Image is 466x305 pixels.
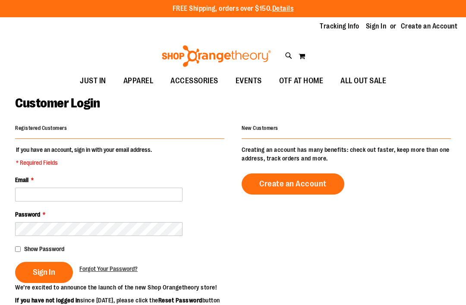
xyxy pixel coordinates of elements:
[79,265,138,272] span: Forgot Your Password?
[236,71,262,91] span: EVENTS
[401,22,458,31] a: Create an Account
[15,283,233,292] p: We’re excited to announce the launch of the new Shop Orangetheory store!
[123,71,154,91] span: APPAREL
[33,267,55,277] span: Sign In
[15,262,73,283] button: Sign In
[279,71,324,91] span: OTF AT HOME
[320,22,359,31] a: Tracking Info
[173,4,294,14] p: FREE Shipping, orders over $150.
[242,145,451,163] p: Creating an account has many benefits: check out faster, keep more than one address, track orders...
[15,176,28,183] span: Email
[259,179,327,189] span: Create an Account
[15,297,80,304] strong: If you have not logged in
[242,125,278,131] strong: New Customers
[340,71,386,91] span: ALL OUT SALE
[272,5,294,13] a: Details
[15,96,100,110] span: Customer Login
[24,245,64,252] span: Show Password
[16,158,152,167] span: * Required Fields
[79,264,138,273] a: Forgot Your Password?
[242,173,344,195] a: Create an Account
[170,71,218,91] span: ACCESSORIES
[15,125,67,131] strong: Registered Customers
[15,211,40,218] span: Password
[366,22,387,31] a: Sign In
[161,45,272,67] img: Shop Orangetheory
[80,71,106,91] span: JUST IN
[158,297,202,304] strong: Reset Password
[15,145,153,167] legend: If you have an account, sign in with your email address.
